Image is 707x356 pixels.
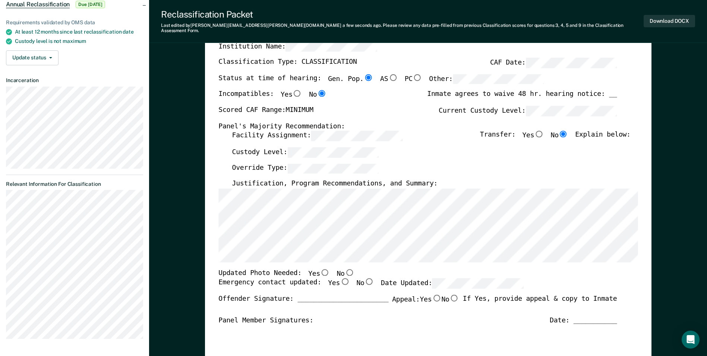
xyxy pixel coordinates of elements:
[381,278,524,288] label: Date Updated:
[340,278,350,285] input: Yes
[420,295,441,305] label: Yes
[218,269,354,278] div: Updated Photo Needed:
[232,163,379,173] label: Override Type:
[328,278,350,288] label: Yes
[218,278,524,295] div: Emergency contact updated:
[218,316,313,325] div: Panel Member Signatures:
[380,74,398,84] label: AS
[15,38,143,44] div: Custody level is not
[287,163,379,173] input: Override Type:
[490,57,617,68] label: CAF Date:
[413,74,422,81] input: PC
[232,131,402,141] label: Facility Assignment:
[432,295,441,302] input: Yes
[309,90,326,100] label: No
[439,106,617,116] label: Current Custody Level:
[453,74,544,84] input: Other:
[6,50,59,65] button: Update status
[6,181,143,187] dt: Relevant Information For Classification
[311,131,402,141] input: Facility Assignment:
[449,295,459,302] input: No
[522,131,544,141] label: Yes
[281,90,302,100] label: Yes
[343,23,381,28] span: a few seconds ago
[232,179,438,188] label: Justification, Program Recommendations, and Summary:
[356,278,374,288] label: No
[363,74,373,81] input: Gen. Pop.
[480,131,631,147] div: Transfer: Explain below:
[161,9,644,20] div: Reclassification Packet
[218,57,357,68] label: Classification Type: CLASSIFICATION
[308,269,330,278] label: Yes
[6,1,70,8] span: Annual Reclassification
[218,90,326,106] div: Incompatibles:
[427,90,617,106] div: Inmate agrees to waive 48 hr. hearing notice: __
[232,147,379,157] label: Custody Level:
[123,29,133,35] span: date
[682,331,700,349] div: Open Intercom Messenger
[364,278,374,285] input: No
[6,19,143,26] div: Requirements validated by OMS data
[534,131,544,137] input: Yes
[432,278,524,288] input: Date Updated:
[525,57,617,68] input: CAF Date:
[161,23,644,34] div: Last edited by [PERSON_NAME][EMAIL_ADDRESS][PERSON_NAME][DOMAIN_NAME] . Please review any data pr...
[388,74,398,81] input: AS
[287,147,379,157] input: Custody Level:
[550,316,617,325] div: Date: ___________
[441,295,459,305] label: No
[644,15,695,27] button: Download DOCX
[218,122,617,131] div: Panel's Majority Recommendation:
[218,74,544,90] div: Status at time of hearing:
[392,295,459,310] label: Appeal:
[337,269,354,278] label: No
[63,38,86,44] span: maximum
[285,41,377,51] input: Institution Name:
[15,29,143,35] div: At least 12 months since last reclassification
[76,1,105,8] span: Due [DATE]
[559,131,568,137] input: No
[317,90,326,97] input: No
[320,269,330,275] input: Yes
[404,74,422,84] label: PC
[292,90,302,97] input: Yes
[328,74,373,84] label: Gen. Pop.
[6,77,143,84] dt: Incarceration
[218,41,377,51] label: Institution Name:
[218,295,617,316] div: Offender Signature: _______________________ If Yes, provide appeal & copy to Inmate
[550,131,568,141] label: No
[344,269,354,275] input: No
[218,106,313,116] label: Scored CAF Range: MINIMUM
[525,106,617,116] input: Current Custody Level:
[429,74,544,84] label: Other:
